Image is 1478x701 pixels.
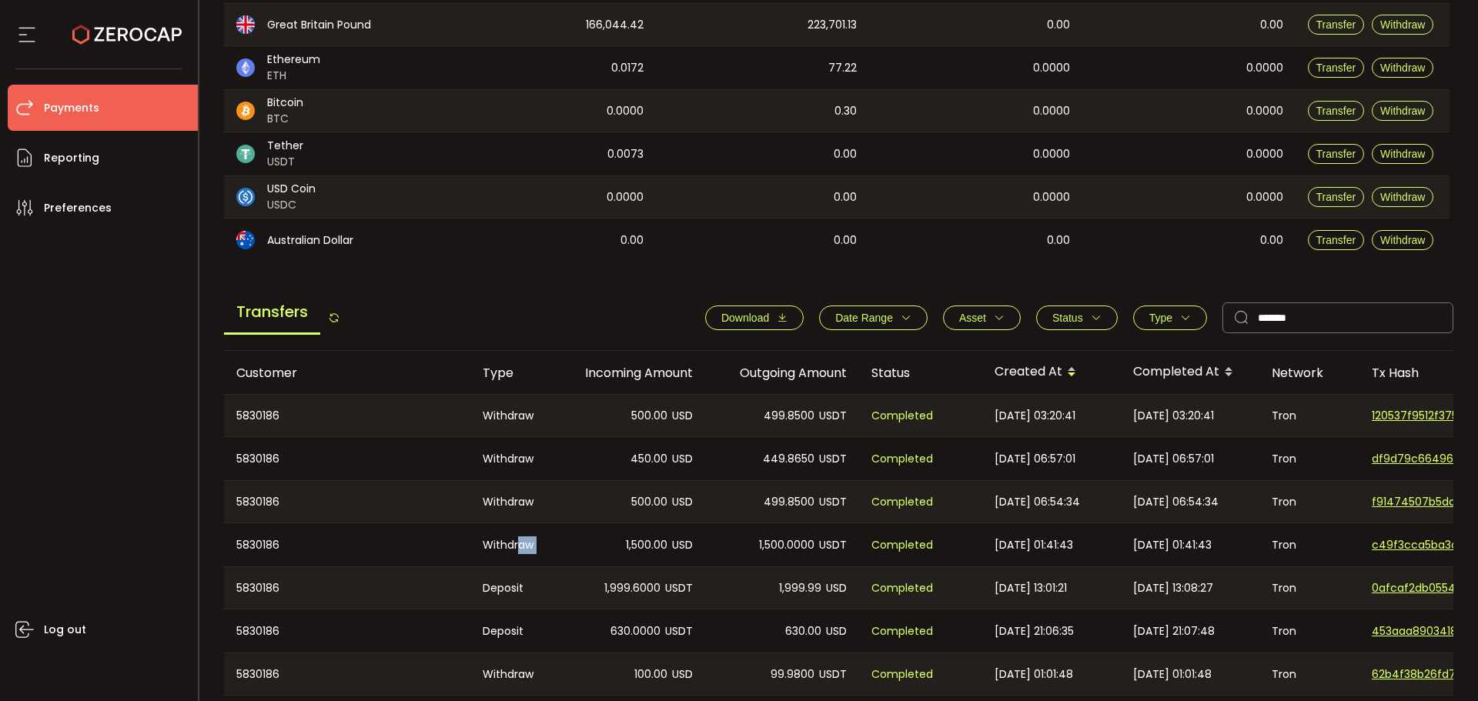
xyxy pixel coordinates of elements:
button: Transfer [1308,15,1365,35]
span: USDT [665,579,693,597]
div: Tron [1259,523,1359,566]
span: Transfer [1316,234,1356,246]
span: [DATE] 06:57:01 [1133,450,1214,468]
div: Withdraw [470,437,551,480]
span: [DATE] 13:01:21 [995,579,1067,597]
span: USD Coin [267,181,316,197]
span: Withdraw [1380,191,1425,203]
span: [DATE] 01:01:48 [995,666,1073,683]
div: Withdraw [470,523,551,566]
div: Status [859,364,982,382]
span: 223,701.13 [808,16,857,34]
button: Transfer [1308,144,1365,164]
span: Date Range [835,312,893,324]
span: 500.00 [631,493,667,511]
button: Type [1133,305,1207,330]
span: 77.22 [828,59,857,77]
span: Completed [871,536,933,554]
span: Withdraw [1380,62,1425,74]
span: 499.8500 [764,493,814,511]
img: eth_portfolio.svg [236,58,255,77]
img: gbp_portfolio.svg [236,15,255,34]
button: Transfer [1308,230,1365,250]
span: Transfer [1316,148,1356,160]
span: USDC [267,197,316,213]
img: btc_portfolio.svg [236,102,255,120]
span: 0.0073 [607,145,644,163]
img: usdt_portfolio.svg [236,145,255,163]
div: 5830186 [224,567,470,609]
button: Transfer [1308,58,1365,78]
span: USD [672,407,693,425]
span: Withdraw [1380,105,1425,117]
div: Tron [1259,567,1359,609]
div: Created At [982,359,1121,386]
span: [DATE] 06:54:34 [1133,493,1219,511]
span: [DATE] 21:07:48 [1133,623,1215,640]
span: 0.00 [1260,16,1283,34]
span: ETH [267,68,320,84]
span: 1,500.00 [626,536,667,554]
span: Australian Dollar [267,232,353,249]
span: 0.00 [834,145,857,163]
span: Transfer [1316,18,1356,31]
span: [DATE] 03:20:41 [995,407,1075,425]
span: USD [672,450,693,468]
div: 5830186 [224,481,470,522]
span: 0.0000 [607,189,644,206]
span: 0.00 [1260,232,1283,249]
span: 99.9800 [771,666,814,683]
div: Tron [1259,609,1359,653]
div: Type [470,364,551,382]
iframe: Chat Widget [1401,627,1478,701]
div: 5830186 [224,653,470,695]
span: Completed [871,666,933,683]
div: Tron [1259,437,1359,480]
span: 100.00 [634,666,667,683]
span: 0.0000 [1033,145,1070,163]
span: Withdraw [1380,148,1425,160]
button: Asset [943,305,1021,330]
span: Withdraw [1380,18,1425,31]
span: 0.0000 [1246,145,1283,163]
span: 0.00 [1047,16,1070,34]
span: Completed [871,493,933,511]
img: aud_portfolio.svg [236,231,255,249]
span: Reporting [44,147,99,169]
button: Withdraw [1372,15,1433,35]
span: Tether [267,138,303,154]
span: 0.00 [620,232,644,249]
div: Network [1259,364,1359,382]
span: USD [672,493,693,511]
span: 500.00 [631,407,667,425]
button: Date Range [819,305,928,330]
span: Withdraw [1380,234,1425,246]
span: Payments [44,97,99,119]
span: 1,999.99 [779,579,821,597]
span: [DATE] 01:01:48 [1133,666,1212,683]
span: Status [1052,312,1083,324]
div: Customer [224,364,470,382]
span: [DATE] 06:54:34 [995,493,1080,511]
span: Transfers [224,291,320,335]
span: 0.0000 [607,102,644,120]
span: USDT [819,407,847,425]
button: Transfer [1308,101,1365,121]
span: [DATE] 03:20:41 [1133,407,1214,425]
span: Type [1149,312,1172,324]
span: 0.00 [834,232,857,249]
span: [DATE] 01:41:43 [1133,536,1212,554]
span: Completed [871,579,933,597]
span: USD [826,579,847,597]
span: USD [672,666,693,683]
div: Completed At [1121,359,1259,386]
span: 0.0000 [1033,102,1070,120]
span: Ethereum [267,52,320,68]
span: Completed [871,623,933,640]
span: USDT [819,493,847,511]
span: Transfer [1316,62,1356,74]
span: 630.00 [785,623,821,640]
span: 0.0000 [1033,59,1070,77]
img: usdc_portfolio.svg [236,188,255,206]
span: 166,044.42 [586,16,644,34]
